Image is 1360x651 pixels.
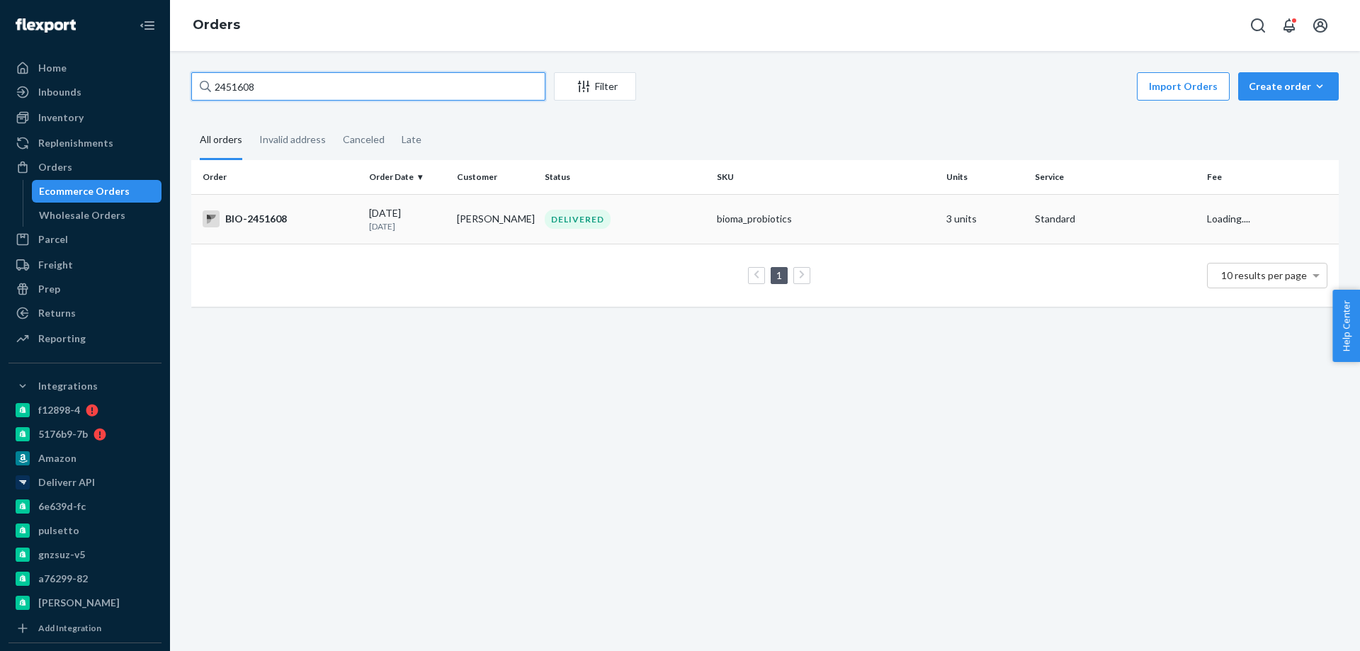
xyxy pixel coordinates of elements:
[8,327,161,350] a: Reporting
[38,548,85,562] div: gnzsuz-v5
[8,567,161,590] a: a76299-82
[1221,269,1307,281] span: 10 results per page
[38,136,113,150] div: Replenishments
[38,306,76,320] div: Returns
[545,210,611,229] div: DELIVERED
[133,11,161,40] button: Close Navigation
[38,475,95,489] div: Deliverr API
[717,212,935,226] div: bioma_probiotics
[203,210,358,227] div: BIO-2451608
[191,72,545,101] input: Search orders
[193,17,240,33] a: Orders
[38,282,60,296] div: Prep
[39,208,125,222] div: Wholesale Orders
[38,85,81,99] div: Inbounds
[711,160,941,194] th: SKU
[8,620,161,637] a: Add Integration
[451,194,539,244] td: [PERSON_NAME]
[38,232,68,247] div: Parcel
[8,156,161,179] a: Orders
[38,160,72,174] div: Orders
[38,111,84,125] div: Inventory
[8,399,161,421] a: f12898-4
[38,499,86,514] div: 6e639d-fc
[8,302,161,324] a: Returns
[38,258,73,272] div: Freight
[1275,11,1303,40] button: Open notifications
[200,121,242,160] div: All orders
[38,451,76,465] div: Amazon
[8,519,161,542] a: pulsetto
[941,160,1028,194] th: Units
[38,403,80,417] div: f12898-4
[32,180,162,203] a: Ecommerce Orders
[369,206,446,232] div: [DATE]
[38,332,86,346] div: Reporting
[39,184,130,198] div: Ecommerce Orders
[181,5,251,46] ol: breadcrumbs
[38,61,67,75] div: Home
[259,121,326,158] div: Invalid address
[8,81,161,103] a: Inbounds
[1332,290,1360,362] button: Help Center
[191,160,363,194] th: Order
[8,423,161,446] a: 5176b9-7b
[38,523,79,538] div: pulsetto
[1137,72,1230,101] button: Import Orders
[343,121,385,158] div: Canceled
[941,194,1028,244] td: 3 units
[539,160,711,194] th: Status
[16,18,76,33] img: Flexport logo
[38,379,98,393] div: Integrations
[1201,160,1339,194] th: Fee
[1035,212,1196,226] p: Standard
[369,220,446,232] p: [DATE]
[8,278,161,300] a: Prep
[38,596,120,610] div: [PERSON_NAME]
[1238,72,1339,101] button: Create order
[1201,194,1339,244] td: Loading....
[402,121,421,158] div: Late
[555,79,635,94] div: Filter
[8,132,161,154] a: Replenishments
[8,57,161,79] a: Home
[554,72,636,101] button: Filter
[1029,160,1201,194] th: Service
[1249,79,1328,94] div: Create order
[8,447,161,470] a: Amazon
[32,204,162,227] a: Wholesale Orders
[457,171,533,183] div: Customer
[8,471,161,494] a: Deliverr API
[8,254,161,276] a: Freight
[1244,11,1272,40] button: Open Search Box
[8,228,161,251] a: Parcel
[38,622,101,634] div: Add Integration
[8,375,161,397] button: Integrations
[8,543,161,566] a: gnzsuz-v5
[8,106,161,129] a: Inventory
[8,495,161,518] a: 6e639d-fc
[38,572,88,586] div: a76299-82
[8,591,161,614] a: [PERSON_NAME]
[38,427,88,441] div: 5176b9-7b
[1306,11,1334,40] button: Open account menu
[363,160,451,194] th: Order Date
[773,269,785,281] a: Page 1 is your current page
